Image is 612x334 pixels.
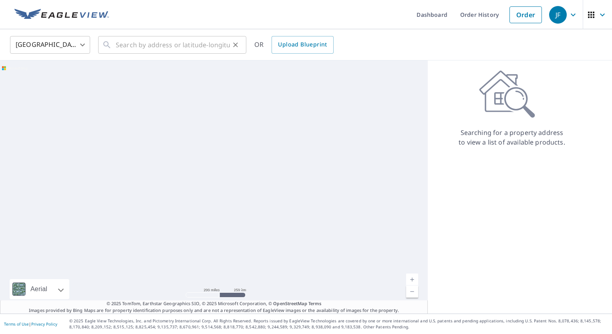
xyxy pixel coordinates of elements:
a: Current Level 5, Zoom In [406,274,418,286]
button: Clear [230,39,241,50]
a: Order [509,6,542,23]
a: Privacy Policy [31,321,57,327]
a: Upload Blueprint [272,36,333,54]
a: Terms [308,300,322,306]
span: © 2025 TomTom, Earthstar Geographics SIO, © 2025 Microsoft Corporation, © [107,300,322,307]
p: Searching for a property address to view a list of available products. [458,128,566,147]
div: Aerial [10,279,69,299]
a: OpenStreetMap [273,300,307,306]
a: Current Level 5, Zoom Out [406,286,418,298]
a: Terms of Use [4,321,29,327]
input: Search by address or latitude-longitude [116,34,230,56]
div: Aerial [28,279,50,299]
div: OR [254,36,334,54]
p: © 2025 Eagle View Technologies, Inc. and Pictometry International Corp. All Rights Reserved. Repo... [69,318,608,330]
div: [GEOGRAPHIC_DATA] [10,34,90,56]
span: Upload Blueprint [278,40,327,50]
p: | [4,322,57,326]
div: JF [549,6,567,24]
img: EV Logo [14,9,109,21]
